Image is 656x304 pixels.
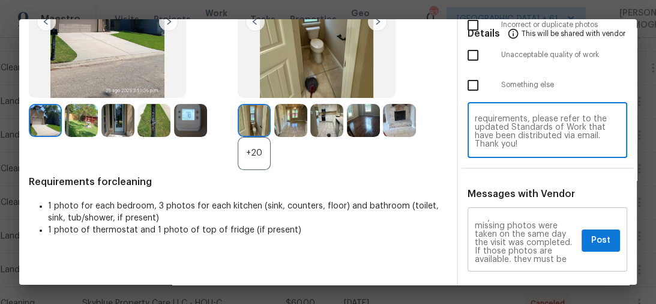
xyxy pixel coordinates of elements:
[501,80,628,90] span: Something else
[458,70,637,100] div: Something else
[48,200,447,224] li: 1 photo for each bedroom, 3 photos for each kitchen (sink, counters, floor) and bathroom (toilet,...
[475,115,621,148] textarea: Maintenance Audit Team: Hello! Unfortunately, this cleaning visit completed on [DATE] has been de...
[475,220,577,262] textarea: Maintenance Audit Team: Hello! Unfortunately, this cleaning visit completed on [DATE] has been de...
[29,176,447,188] span: Requirements for cleaning
[368,12,387,31] img: right-chevron-button-url
[37,12,56,31] img: left-chevron-button-url
[591,233,610,248] span: Post
[468,189,575,199] span: Messages with Vendor
[501,50,628,60] span: Unacceptable quality of work
[522,19,625,48] span: This will be shared with vendor
[238,137,271,170] div: +20
[458,40,637,70] div: Unacceptable quality of work
[582,230,620,252] button: Post
[48,224,447,236] li: 1 photo of thermostat and 1 photo of top of fridge (if present)
[245,12,265,31] img: left-chevron-button-url
[159,12,178,31] img: right-chevron-button-url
